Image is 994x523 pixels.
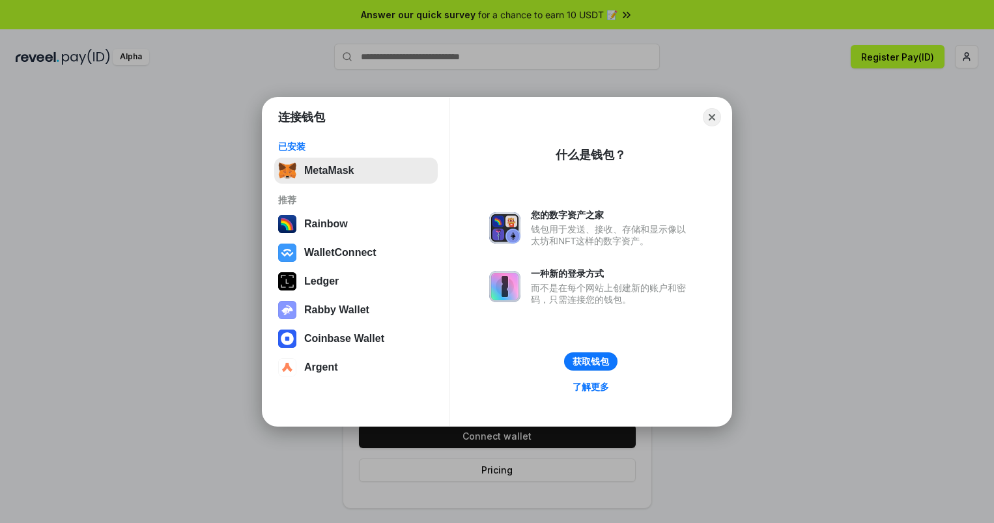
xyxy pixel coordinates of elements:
img: svg+xml,%3Csvg%20width%3D%22120%22%20height%3D%22120%22%20viewBox%3D%220%200%20120%20120%22%20fil... [278,215,296,233]
div: Rainbow [304,218,348,230]
img: svg+xml,%3Csvg%20xmlns%3D%22http%3A%2F%2Fwww.w3.org%2F2000%2Fsvg%22%20width%3D%2228%22%20height%3... [278,272,296,290]
div: WalletConnect [304,247,376,259]
img: svg+xml,%3Csvg%20xmlns%3D%22http%3A%2F%2Fwww.w3.org%2F2000%2Fsvg%22%20fill%3D%22none%22%20viewBox... [489,271,520,302]
h1: 连接钱包 [278,109,325,125]
div: 推荐 [278,194,434,206]
img: svg+xml,%3Csvg%20width%3D%2228%22%20height%3D%2228%22%20viewBox%3D%220%200%2028%2028%22%20fill%3D... [278,330,296,348]
button: Rainbow [274,211,438,237]
img: svg+xml,%3Csvg%20width%3D%2228%22%20height%3D%2228%22%20viewBox%3D%220%200%2028%2028%22%20fill%3D... [278,358,296,376]
button: MetaMask [274,158,438,184]
div: 了解更多 [573,381,609,393]
div: 什么是钱包？ [556,147,626,163]
img: svg+xml,%3Csvg%20xmlns%3D%22http%3A%2F%2Fwww.w3.org%2F2000%2Fsvg%22%20fill%3D%22none%22%20viewBox... [278,301,296,319]
button: Ledger [274,268,438,294]
div: 已安装 [278,141,434,152]
img: svg+xml,%3Csvg%20fill%3D%22none%22%20height%3D%2233%22%20viewBox%3D%220%200%2035%2033%22%20width%... [278,162,296,180]
button: WalletConnect [274,240,438,266]
img: svg+xml,%3Csvg%20width%3D%2228%22%20height%3D%2228%22%20viewBox%3D%220%200%2028%2028%22%20fill%3D... [278,244,296,262]
div: Argent [304,361,338,373]
button: Argent [274,354,438,380]
button: 获取钱包 [564,352,618,371]
div: MetaMask [304,165,354,177]
button: Coinbase Wallet [274,326,438,352]
div: Coinbase Wallet [304,333,384,345]
div: 一种新的登录方式 [531,268,692,279]
button: Rabby Wallet [274,297,438,323]
a: 了解更多 [565,378,617,395]
div: 您的数字资产之家 [531,209,692,221]
img: svg+xml,%3Csvg%20xmlns%3D%22http%3A%2F%2Fwww.w3.org%2F2000%2Fsvg%22%20fill%3D%22none%22%20viewBox... [489,212,520,244]
div: 而不是在每个网站上创建新的账户和密码，只需连接您的钱包。 [531,282,692,305]
div: Rabby Wallet [304,304,369,316]
button: Close [703,108,721,126]
div: Ledger [304,276,339,287]
div: 钱包用于发送、接收、存储和显示像以太坊和NFT这样的数字资产。 [531,223,692,247]
div: 获取钱包 [573,356,609,367]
